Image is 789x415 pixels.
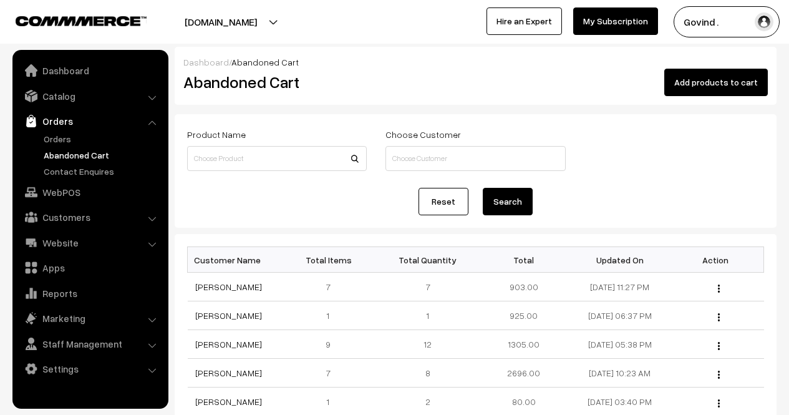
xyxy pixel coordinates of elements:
a: Reset [419,188,468,215]
a: Customers [16,206,164,228]
input: Choose Customer [385,146,565,171]
td: 903.00 [476,273,572,301]
a: Abandoned Cart [41,149,164,162]
a: Marketing [16,307,164,330]
td: [DATE] 11:27 PM [572,273,668,301]
a: Website [16,232,164,254]
button: Govind . [674,6,780,37]
img: user [755,12,773,31]
a: COMMMERCE [16,12,125,27]
button: Add products to cart [664,69,768,96]
button: Search [483,188,533,215]
td: 9 [284,330,380,359]
a: [PERSON_NAME] [195,281,262,292]
a: My Subscription [573,7,658,35]
a: Contact Enquires [41,165,164,178]
img: Menu [718,285,720,293]
a: Reports [16,282,164,305]
th: Total Items [284,247,380,273]
th: Customer Name [188,247,284,273]
td: 2696.00 [476,359,572,388]
div: / [183,56,768,69]
label: Product Name [187,128,246,141]
a: [PERSON_NAME] [195,339,262,349]
input: Choose Product [187,146,367,171]
td: [DATE] 06:37 PM [572,301,668,330]
a: Dashboard [183,57,229,67]
td: 1305.00 [476,330,572,359]
img: Menu [718,313,720,321]
a: Apps [16,256,164,279]
td: [DATE] 05:38 PM [572,330,668,359]
a: Hire an Expert [486,7,562,35]
a: Catalog [16,85,164,107]
a: Dashboard [16,59,164,82]
td: 925.00 [476,301,572,330]
a: [PERSON_NAME] [195,310,262,321]
td: 7 [380,273,476,301]
td: [DATE] 10:23 AM [572,359,668,388]
img: Menu [718,371,720,379]
span: Abandoned Cart [231,57,299,67]
th: Updated On [572,247,668,273]
a: Orders [16,110,164,132]
button: [DOMAIN_NAME] [141,6,301,37]
th: Action [668,247,764,273]
td: 8 [380,359,476,388]
img: Menu [718,399,720,408]
th: Total Quantity [380,247,476,273]
td: 7 [284,359,380,388]
td: 1 [380,301,476,330]
img: Menu [718,342,720,350]
a: [PERSON_NAME] [195,396,262,407]
a: [PERSON_NAME] [195,368,262,378]
img: COMMMERCE [16,16,147,26]
a: WebPOS [16,181,164,203]
td: 1 [284,301,380,330]
td: 12 [380,330,476,359]
th: Total [476,247,572,273]
td: 7 [284,273,380,301]
a: Settings [16,358,164,380]
label: Choose Customer [385,128,461,141]
a: Staff Management [16,333,164,355]
a: Orders [41,132,164,145]
h2: Abandoned Cart [183,72,365,92]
